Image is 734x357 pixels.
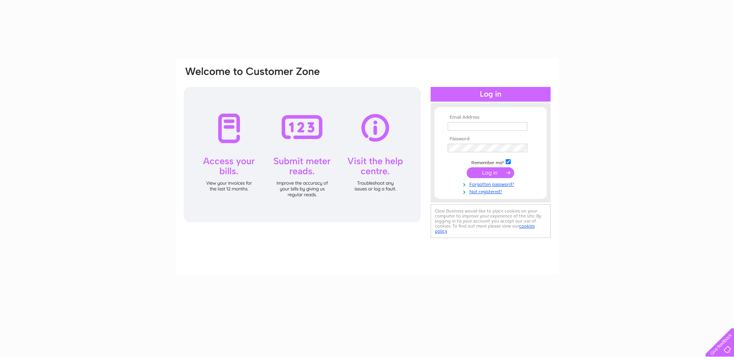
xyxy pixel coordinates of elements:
[446,136,536,142] th: Password:
[446,115,536,120] th: Email Address:
[431,204,551,238] div: Clear Business would like to place cookies on your computer to improve your experience of the sit...
[467,167,514,178] input: Submit
[435,223,535,234] a: cookies policy
[448,180,536,187] a: Forgotten password?
[446,158,536,166] td: Remember me?
[448,187,536,195] a: Not registered?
